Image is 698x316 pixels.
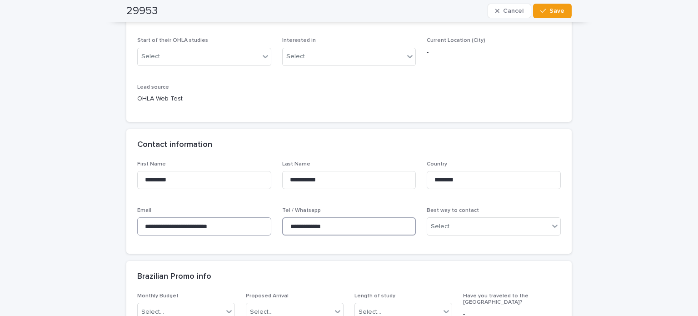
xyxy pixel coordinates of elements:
[137,293,179,299] span: Monthly Budget
[282,161,310,167] span: Last Name
[503,8,523,14] span: Cancel
[137,94,271,104] p: OHLA Web Test
[246,293,289,299] span: Proposed Arrival
[282,38,316,43] span: Interested in
[427,38,485,43] span: Current Location (City)
[549,8,564,14] span: Save
[533,4,572,18] button: Save
[427,48,561,57] p: -
[427,208,479,213] span: Best way to contact
[463,293,528,305] span: Have you traveled to the [GEOGRAPHIC_DATA]?
[431,222,454,231] div: Select...
[286,52,309,61] div: Select...
[282,208,321,213] span: Tel / Whatsapp
[137,38,208,43] span: Start of their OHLA studies
[126,5,158,18] h2: 29953
[137,161,166,167] span: First Name
[427,161,447,167] span: Country
[137,272,211,282] h2: Brazilian Promo info
[137,140,212,150] h2: Contact information
[488,4,531,18] button: Cancel
[137,85,169,90] span: Lead source
[141,52,164,61] div: Select...
[137,208,151,213] span: Email
[354,293,395,299] span: Length of study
